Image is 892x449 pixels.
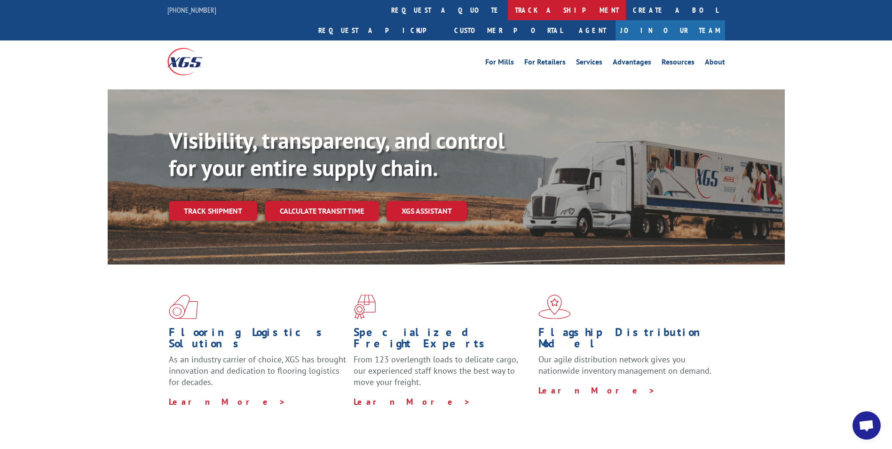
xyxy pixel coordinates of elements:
[387,201,467,221] a: XGS ASSISTANT
[169,201,257,221] a: Track shipment
[538,385,655,396] a: Learn More >
[169,295,198,319] img: xgs-icon-total-supply-chain-intelligence-red
[265,201,379,221] a: Calculate transit time
[354,327,531,354] h1: Specialized Freight Experts
[447,20,569,40] a: Customer Portal
[524,58,566,69] a: For Retailers
[167,5,216,15] a: [PHONE_NUMBER]
[538,327,716,354] h1: Flagship Distribution Model
[616,20,725,40] a: Join Our Team
[576,58,602,69] a: Services
[485,58,514,69] a: For Mills
[169,327,347,354] h1: Flooring Logistics Solutions
[569,20,616,40] a: Agent
[538,354,711,376] span: Our agile distribution network gives you nationwide inventory management on demand.
[853,411,881,440] a: Open chat
[354,396,471,407] a: Learn More >
[354,354,531,396] p: From 123 overlength loads to delicate cargo, our experienced staff knows the best way to move you...
[613,58,651,69] a: Advantages
[311,20,447,40] a: Request a pickup
[354,295,376,319] img: xgs-icon-focused-on-flooring-red
[662,58,695,69] a: Resources
[169,396,286,407] a: Learn More >
[538,295,571,319] img: xgs-icon-flagship-distribution-model-red
[169,354,346,387] span: As an industry carrier of choice, XGS has brought innovation and dedication to flooring logistics...
[705,58,725,69] a: About
[169,126,505,182] b: Visibility, transparency, and control for your entire supply chain.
